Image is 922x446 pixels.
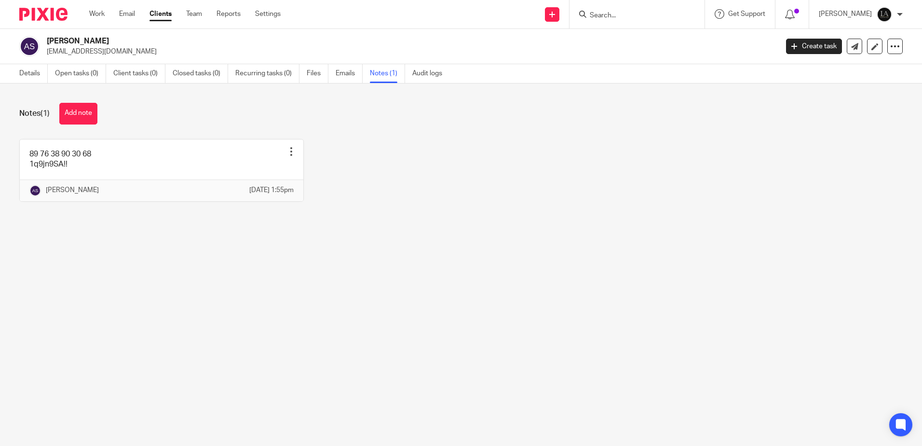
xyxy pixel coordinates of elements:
[29,185,41,196] img: svg%3E
[55,64,106,83] a: Open tasks (0)
[19,36,40,56] img: svg%3E
[47,36,626,46] h2: [PERSON_NAME]
[119,9,135,19] a: Email
[19,109,50,119] h1: Notes
[249,185,294,195] p: [DATE] 1:55pm
[173,64,228,83] a: Closed tasks (0)
[336,64,363,83] a: Emails
[113,64,165,83] a: Client tasks (0)
[89,9,105,19] a: Work
[255,9,281,19] a: Settings
[235,64,299,83] a: Recurring tasks (0)
[307,64,328,83] a: Files
[59,103,97,125] button: Add note
[728,11,765,17] span: Get Support
[819,9,872,19] p: [PERSON_NAME]
[47,47,772,56] p: [EMAIL_ADDRESS][DOMAIN_NAME]
[149,9,172,19] a: Clients
[19,64,48,83] a: Details
[412,64,449,83] a: Audit logs
[589,12,676,20] input: Search
[46,185,99,195] p: [PERSON_NAME]
[217,9,241,19] a: Reports
[370,64,405,83] a: Notes (1)
[786,39,842,54] a: Create task
[877,7,892,22] img: Lockhart+Amin+-+1024x1024+-+light+on+dark.jpg
[41,110,50,117] span: (1)
[19,8,68,21] img: Pixie
[186,9,202,19] a: Team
